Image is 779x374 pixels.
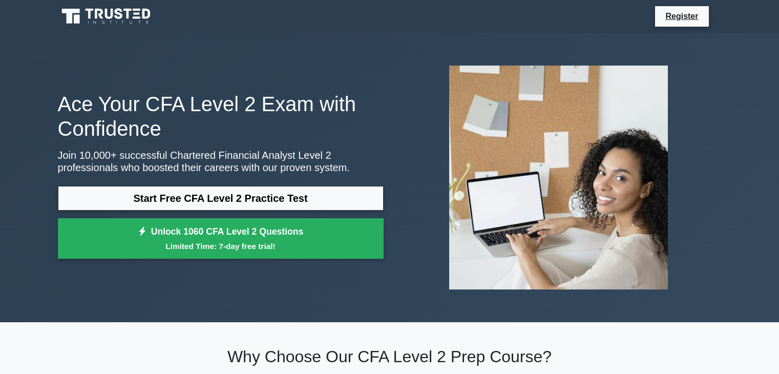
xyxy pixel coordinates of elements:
h2: Why Choose Our CFA Level 2 Prep Course? [58,347,722,366]
p: Join 10,000+ successful Chartered Financial Analyst Level 2 professionals who boosted their caree... [58,149,384,174]
a: Start Free CFA Level 2 Practice Test [58,186,384,211]
small: Limited Time: 7-day free trial! [71,240,371,252]
a: Unlock 1060 CFA Level 2 QuestionsLimited Time: 7-day free trial! [58,218,384,259]
h1: Ace Your CFA Level 2 Exam with Confidence [58,92,384,141]
a: Register [659,10,704,23]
